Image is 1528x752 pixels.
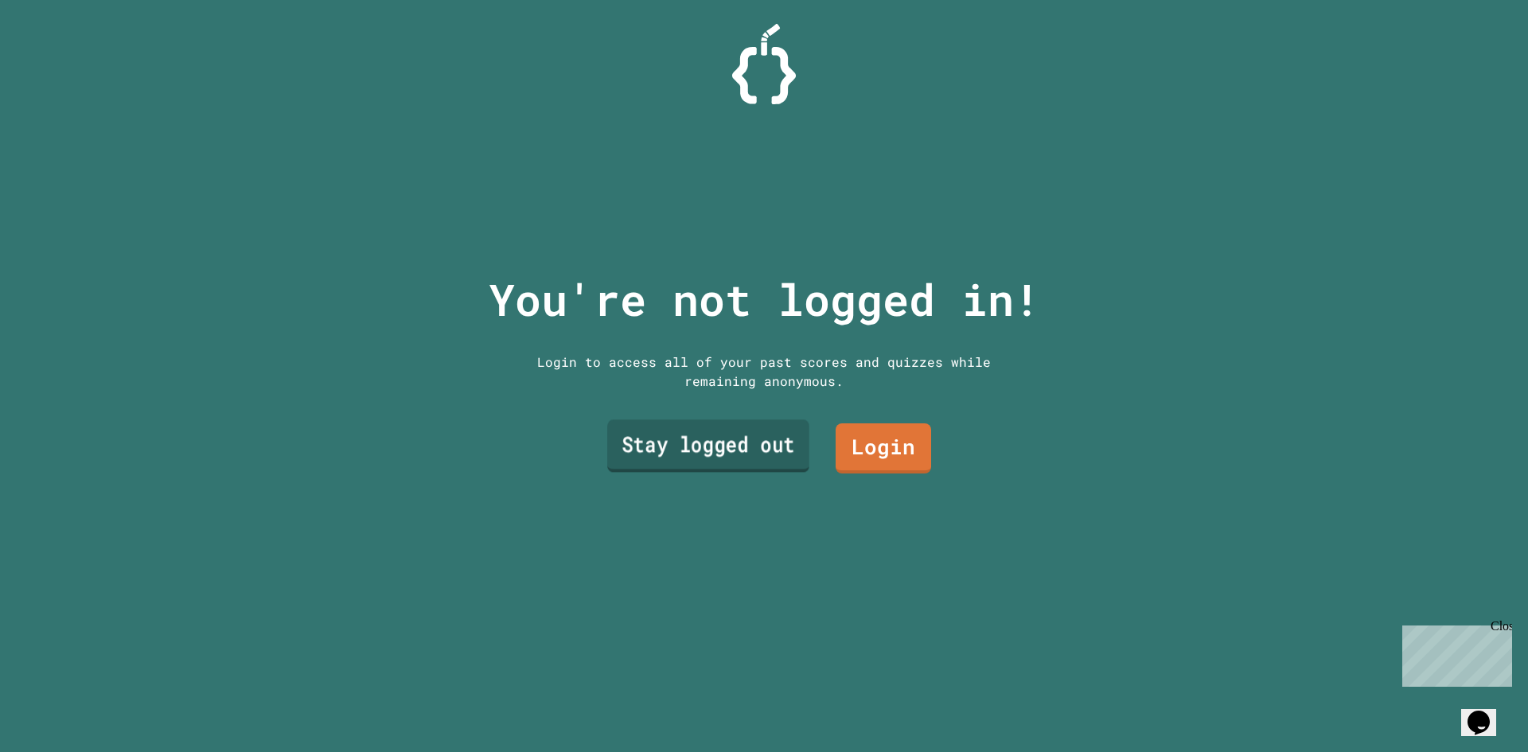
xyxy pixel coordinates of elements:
div: Chat with us now!Close [6,6,110,101]
p: You're not logged in! [489,267,1040,333]
iframe: chat widget [1396,619,1512,687]
a: Login [836,423,931,473]
a: Stay logged out [607,420,809,473]
div: Login to access all of your past scores and quizzes while remaining anonymous. [525,353,1003,391]
iframe: chat widget [1461,688,1512,736]
img: Logo.svg [732,24,796,104]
